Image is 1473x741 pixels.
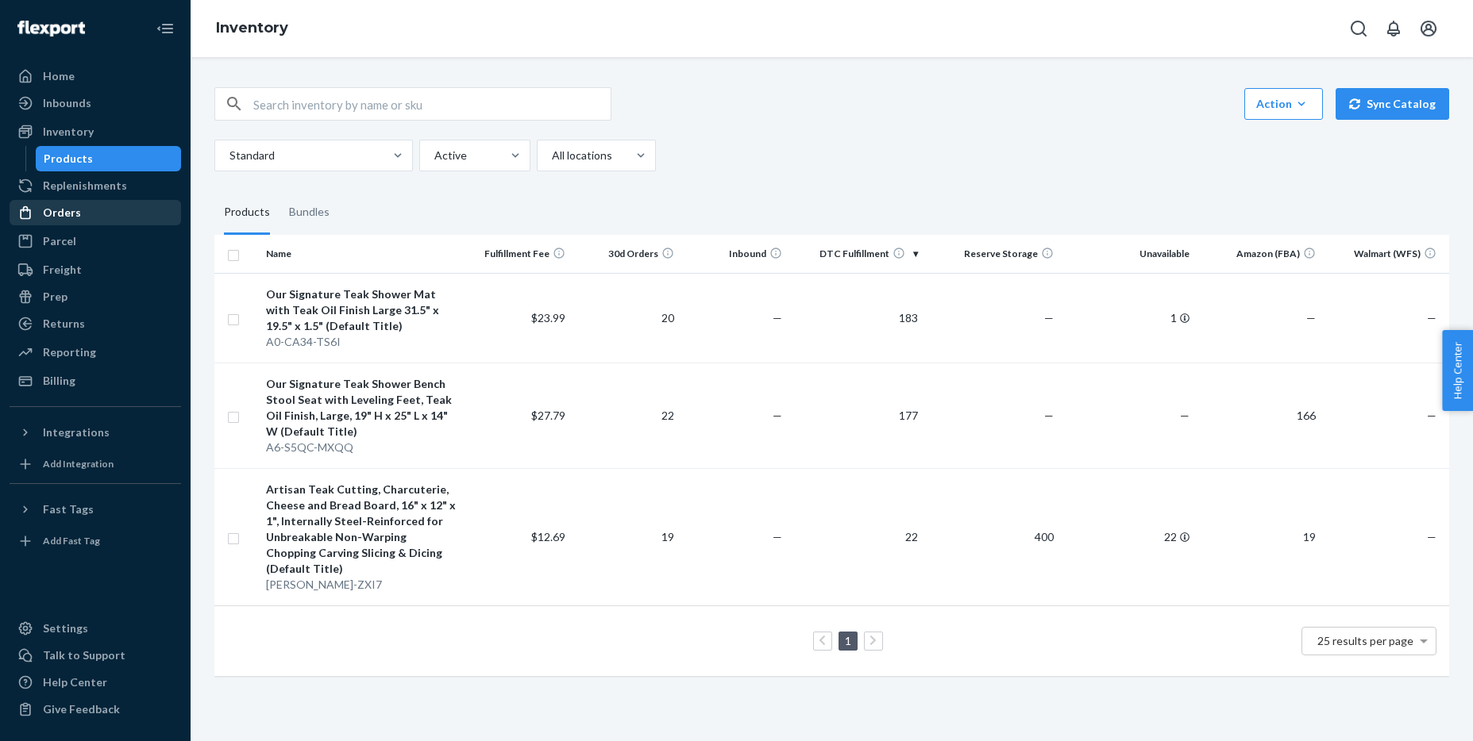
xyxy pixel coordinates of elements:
div: Parcel [43,233,76,249]
div: A6-S5QC-MXQQ [266,440,457,455]
button: Help Center [1442,330,1473,411]
button: Open notifications [1378,13,1409,44]
div: Products [44,151,93,167]
td: 19 [1196,468,1322,605]
a: Parcel [10,228,181,254]
a: Freight [10,257,181,282]
a: Prep [10,284,181,309]
th: Inbound [681,235,789,273]
ol: breadcrumbs [203,6,301,52]
button: Close Navigation [149,13,181,44]
td: 22 [1060,468,1196,605]
input: All locations [550,148,552,163]
div: A0-CA34-TS6I [266,334,457,350]
div: Returns [43,316,85,332]
td: 400 [924,468,1060,605]
span: — [773,409,782,422]
img: tab_domain_overview_orange.svg [43,92,56,105]
img: website_grey.svg [25,41,38,54]
span: — [1044,409,1054,422]
button: Integrations [10,420,181,445]
a: Talk to Support [10,643,181,668]
div: Inventory [43,124,94,140]
div: Artisan Teak Cutting, Charcuterie, Cheese and Bread Board, 16" x 12" x 1", Internally Steel-Reinf... [266,482,457,577]
span: — [1427,409,1436,422]
span: — [1427,530,1436,543]
a: Reporting [10,340,181,365]
th: Amazon (FBA) [1196,235,1322,273]
th: 30d Orders [572,235,681,273]
span: $23.99 [531,311,565,324]
img: Flexport logo [17,21,85,36]
a: Help Center [10,670,181,695]
td: 166 [1196,363,1322,468]
button: Open Search Box [1343,13,1375,44]
div: [PERSON_NAME]-ZXI7 [266,577,457,593]
th: Fulfillment Fee [463,235,572,273]
span: — [1306,311,1316,324]
td: 177 [789,363,924,468]
a: Page 1 is your current page [842,634,854,647]
div: Fast Tags [43,501,94,517]
div: Help Center [43,674,107,690]
a: Inventory [216,19,288,36]
span: 25 results per page [1317,634,1413,647]
div: Replenishments [43,178,127,194]
img: tab_keywords_by_traffic_grey.svg [158,92,171,105]
div: Keywords by Traffic [175,94,268,104]
div: Domain: [DOMAIN_NAME] [41,41,175,54]
a: Add Integration [10,451,181,477]
button: Open account menu [1413,13,1444,44]
td: 19 [572,468,681,605]
th: Reserve Storage [924,235,1060,273]
div: Inbounds [43,95,91,111]
div: v 4.0.25 [44,25,78,38]
td: 22 [572,363,681,468]
div: Products [224,190,270,235]
a: Orders [10,200,181,225]
button: Fast Tags [10,497,181,522]
div: Orders [43,205,81,221]
div: Reporting [43,344,96,360]
th: Unavailable [1060,235,1196,273]
a: Inbounds [10,90,181,116]
a: Products [36,146,182,171]
span: $27.79 [531,409,565,422]
a: Home [10,63,181,89]
div: Our Signature Teak Shower Mat with Teak Oil Finish Large 31.5" x 19.5" x 1.5" (Default Title) [266,286,457,334]
a: Add Fast Tag [10,528,181,554]
td: 22 [789,468,924,605]
div: Add Integration [43,457,114,470]
a: Replenishments [10,173,181,198]
span: — [1044,311,1054,324]
td: 1 [1060,273,1196,363]
div: Home [43,68,75,84]
div: Domain Overview [60,94,142,104]
div: Our Signature Teak Shower Bench Stool Seat with Leveling Feet, Teak Oil Finish, Large, 19" H x 25... [266,376,457,440]
th: Walmart (WFS) [1322,235,1449,273]
div: Prep [43,289,67,305]
div: Add Fast Tag [43,534,100,547]
span: — [1427,311,1436,324]
span: — [773,311,782,324]
div: Bundles [289,190,330,235]
button: Action [1244,88,1323,120]
input: Search inventory by name or sku [253,88,611,120]
div: Action [1256,96,1311,112]
button: Sync Catalog [1336,88,1449,120]
img: logo_orange.svg [25,25,38,38]
a: Returns [10,311,181,336]
a: Billing [10,368,181,394]
div: Billing [43,373,75,389]
div: Freight [43,262,82,278]
span: $12.69 [531,530,565,543]
div: Integrations [43,424,110,440]
td: 20 [572,273,681,363]
span: — [773,530,782,543]
span: — [1180,409,1190,422]
input: Active [433,148,434,163]
div: Settings [43,620,88,636]
div: Give Feedback [43,701,120,717]
th: Name [260,235,463,273]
